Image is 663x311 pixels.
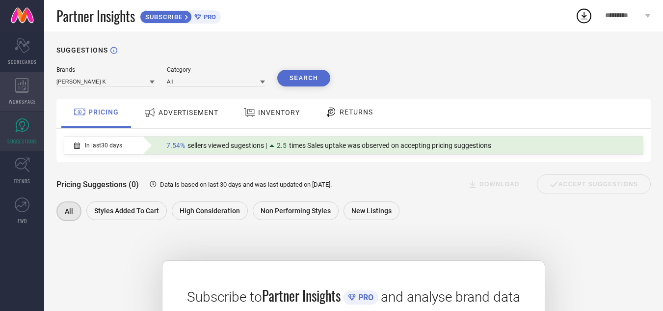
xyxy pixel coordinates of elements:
span: SCORECARDS [8,58,37,65]
button: Search [277,70,330,86]
span: RETURNS [340,108,373,116]
span: PRO [356,293,373,302]
span: SUGGESTIONS [7,138,37,145]
div: Open download list [575,7,593,25]
span: ADVERTISEMENT [159,109,218,116]
div: Brands [56,66,155,73]
div: Percentage of sellers who have viewed suggestions for the current Insight Type [161,139,496,152]
span: FWD [18,217,27,225]
span: Partner Insights [262,285,341,306]
span: High Consideration [180,207,240,215]
div: Accept Suggestions [537,174,651,194]
span: Partner Insights [56,6,135,26]
span: times Sales uptake was observed on accepting pricing suggestions [289,141,491,149]
span: 2.5 [277,141,287,149]
h1: SUGGESTIONS [56,46,108,54]
span: SUBSCRIBE [140,13,185,21]
span: and analyse brand data [381,289,520,305]
span: PRICING [88,108,119,116]
span: New Listings [351,207,392,215]
span: INVENTORY [258,109,300,116]
span: Subscribe to [187,289,262,305]
span: All [65,207,73,215]
span: Pricing Suggestions (0) [56,180,139,189]
span: In last 30 days [85,142,122,149]
span: 7.54% [166,141,185,149]
span: sellers viewed sugestions | [187,141,267,149]
span: WORKSPACE [9,98,36,105]
span: PRO [201,13,216,21]
a: SUBSCRIBEPRO [140,8,221,24]
div: Category [167,66,265,73]
span: TRENDS [14,177,30,185]
span: Non Performing Styles [261,207,331,215]
span: Styles Added To Cart [94,207,159,215]
span: Data is based on last 30 days and was last updated on [DATE] . [160,181,332,188]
